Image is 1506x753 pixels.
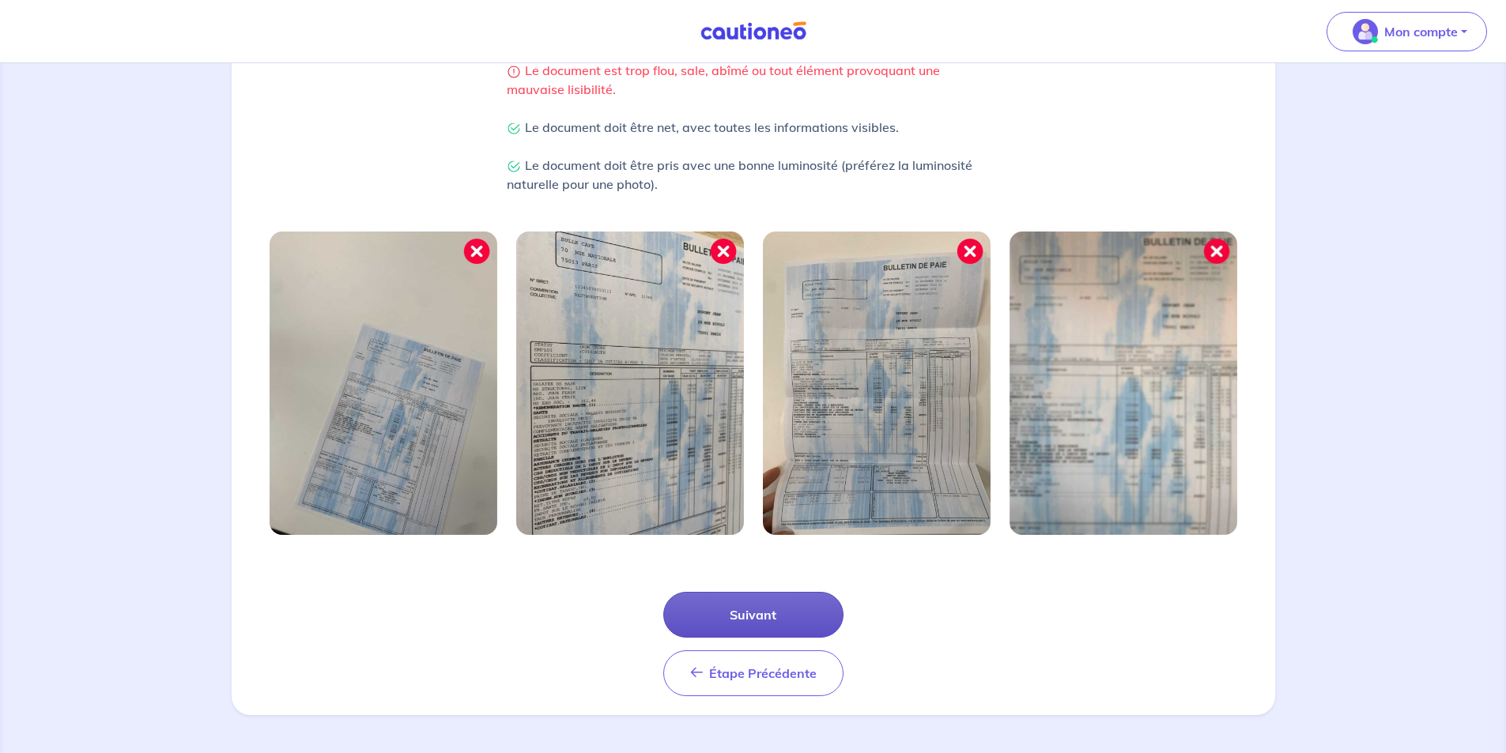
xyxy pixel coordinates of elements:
p: Mon compte [1384,22,1458,41]
img: Image mal cadrée 3 [763,232,991,535]
button: Suivant [663,592,844,638]
img: Check [507,122,521,136]
p: Le document doit être net, avec toutes les informations visibles. Le document doit être pris avec... [507,118,1000,194]
span: Étape Précédente [709,665,817,681]
p: Le document est trop flou, sale, abîmé ou tout élément provoquant une mauvaise lisibilité. [507,61,1000,99]
img: Image mal cadrée 1 [270,232,497,535]
img: Warning [507,65,521,79]
img: illu_account_valid_menu.svg [1353,19,1378,44]
img: Check [507,160,521,174]
img: Image mal cadrée 2 [516,232,744,535]
img: Image mal cadrée 4 [1010,232,1237,535]
img: Cautioneo [694,21,813,41]
button: Étape Précédente [663,650,844,696]
button: illu_account_valid_menu.svgMon compte [1327,12,1487,51]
